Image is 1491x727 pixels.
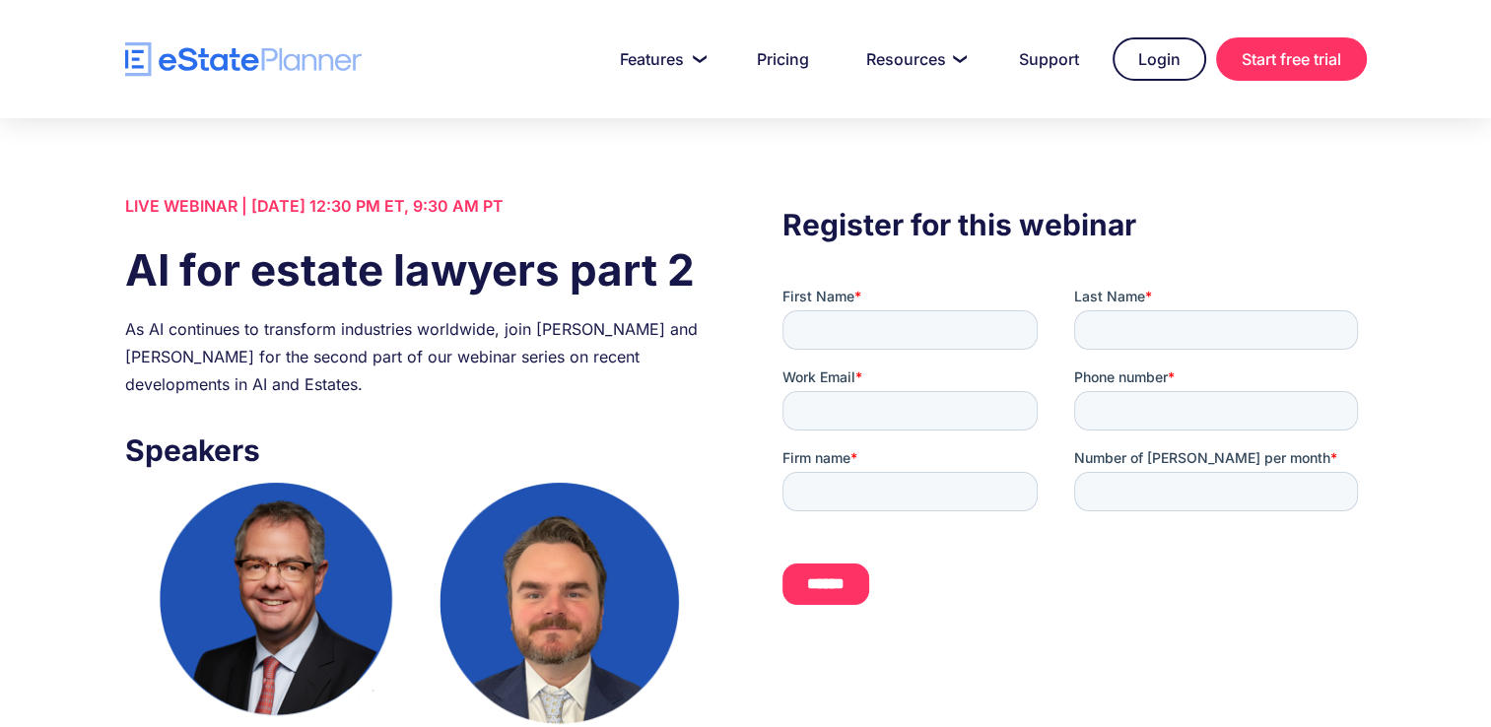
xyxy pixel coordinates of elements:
a: Support [995,39,1103,79]
a: Resources [843,39,985,79]
div: As AI continues to transform industries worldwide, join [PERSON_NAME] and [PERSON_NAME] for the s... [125,315,709,398]
div: LIVE WEBINAR | [DATE] 12:30 PM ET, 9:30 AM PT [125,192,709,220]
a: Start free trial [1216,37,1367,81]
h3: Speakers [125,428,709,473]
h1: AI for estate lawyers part 2 [125,239,709,300]
a: Features [596,39,723,79]
a: Login [1113,37,1206,81]
h3: Register for this webinar [782,202,1366,247]
a: Pricing [733,39,833,79]
a: home [125,42,362,77]
iframe: Form 0 [782,287,1366,622]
